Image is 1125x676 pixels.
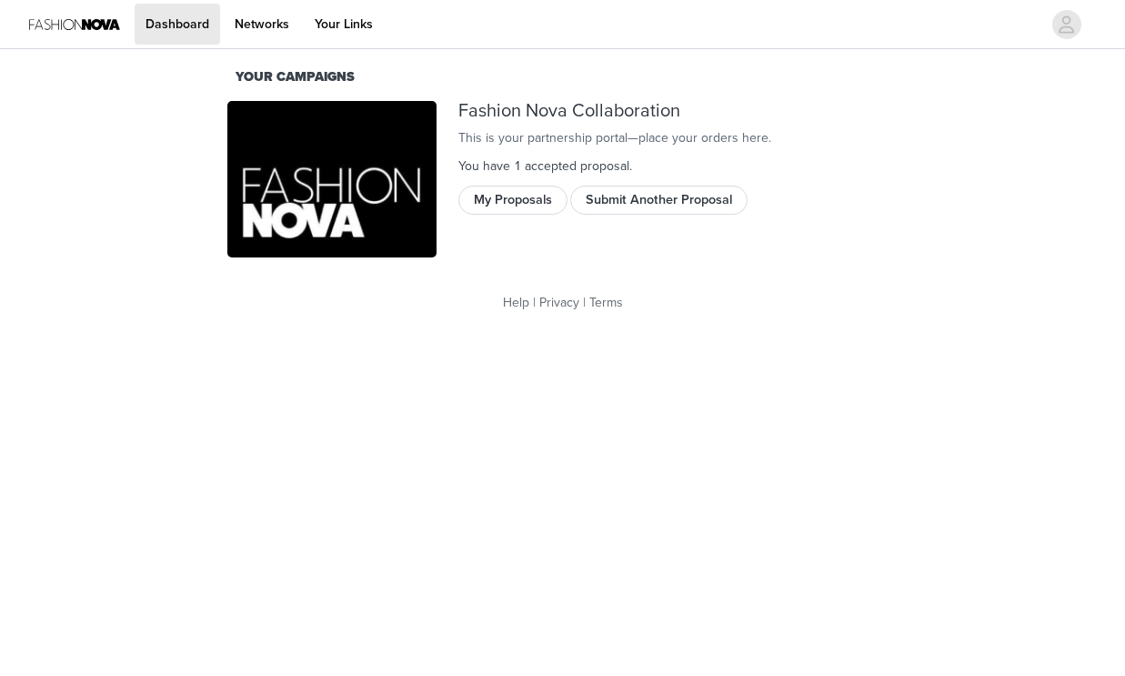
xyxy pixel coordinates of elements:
div: avatar [1058,10,1075,39]
a: Terms [589,295,623,310]
a: Help [503,295,529,310]
span: You have 1 accepted proposal . [458,158,632,174]
a: Privacy [539,295,579,310]
button: Submit Another Proposal [570,186,748,215]
img: Fashion Nova [227,101,437,258]
div: This is your partnership portal—place your orders here. [458,128,899,147]
span: | [583,295,586,310]
img: Fashion Nova Logo [29,4,120,45]
a: Networks [224,4,300,45]
button: My Proposals [458,186,568,215]
div: Your Campaigns [236,67,890,87]
a: Dashboard [135,4,220,45]
span: | [533,295,536,310]
a: Your Links [304,4,384,45]
div: Fashion Nova Collaboration [458,101,899,122]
